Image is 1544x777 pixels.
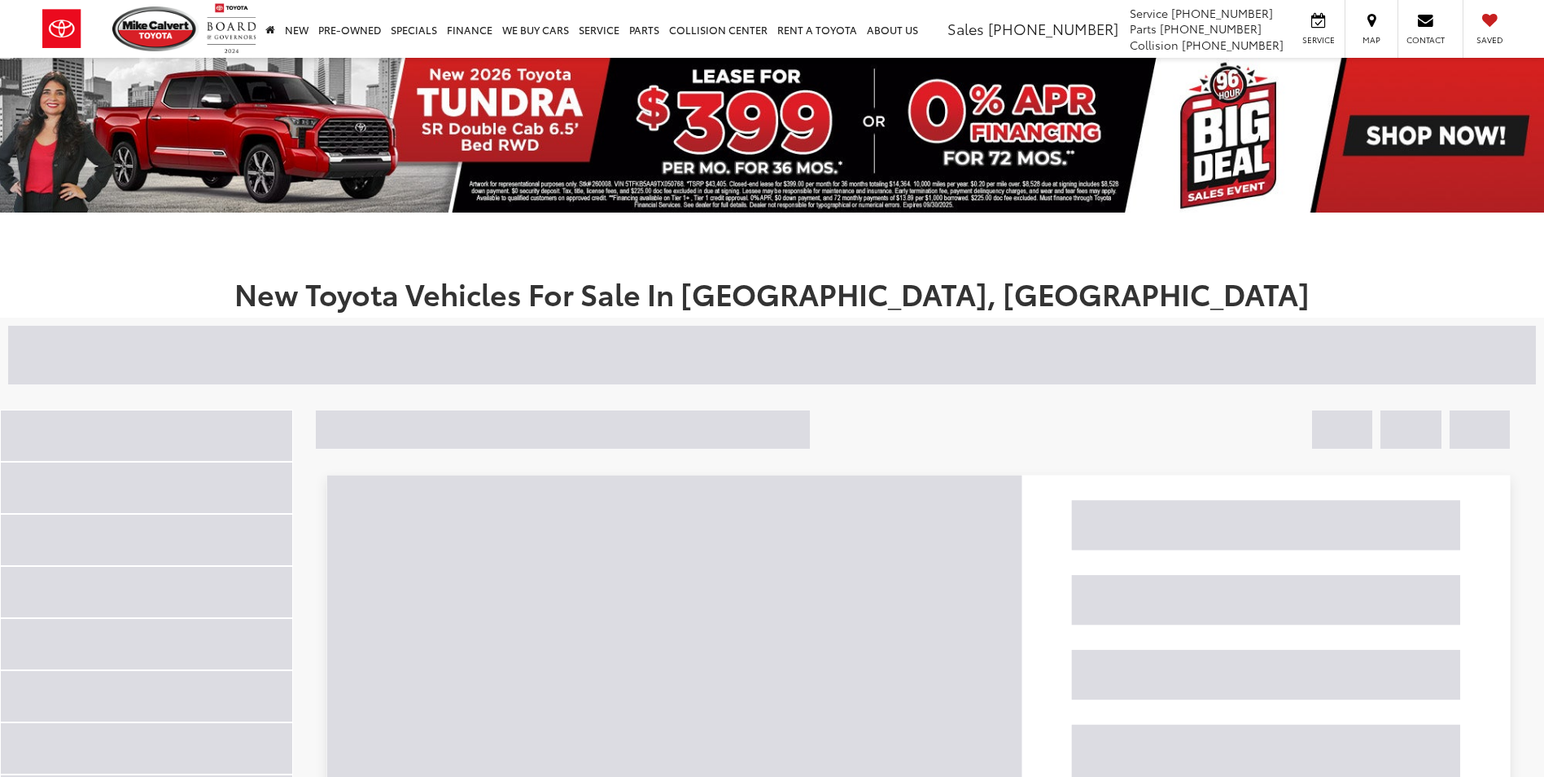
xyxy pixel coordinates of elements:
[1160,20,1262,37] span: [PHONE_NUMBER]
[1182,37,1284,53] span: [PHONE_NUMBER]
[1130,37,1179,53] span: Collision
[1472,34,1507,46] span: Saved
[988,18,1118,39] span: [PHONE_NUMBER]
[112,7,199,51] img: Mike Calvert Toyota
[1300,34,1336,46] span: Service
[1130,5,1168,21] span: Service
[1130,20,1157,37] span: Parts
[1354,34,1389,46] span: Map
[947,18,984,39] span: Sales
[1171,5,1273,21] span: [PHONE_NUMBER]
[1406,34,1445,46] span: Contact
